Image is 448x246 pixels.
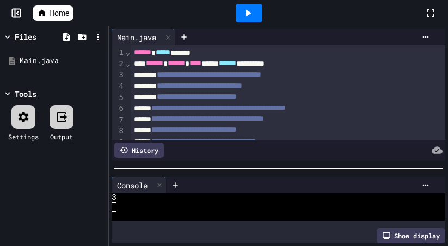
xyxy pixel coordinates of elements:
[112,115,125,126] div: 7
[377,228,445,243] div: Show display
[8,132,39,142] div: Settings
[114,143,164,158] div: History
[49,8,69,19] span: Home
[20,56,105,66] div: Main.java
[112,180,153,191] div: Console
[112,32,162,43] div: Main.java
[112,177,167,193] div: Console
[125,59,131,68] span: Fold line
[112,59,125,70] div: 2
[402,202,437,235] iframe: chat widget
[112,29,175,45] div: Main.java
[15,31,36,42] div: Files
[112,47,125,59] div: 1
[112,70,125,81] div: 3
[33,5,73,21] a: Home
[112,137,125,149] div: 9
[112,103,125,115] div: 6
[112,81,125,93] div: 4
[112,193,116,202] span: 3
[15,88,36,100] div: Tools
[125,48,131,57] span: Fold line
[358,155,437,201] iframe: chat widget
[112,126,125,137] div: 8
[50,132,73,142] div: Output
[112,93,125,104] div: 5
